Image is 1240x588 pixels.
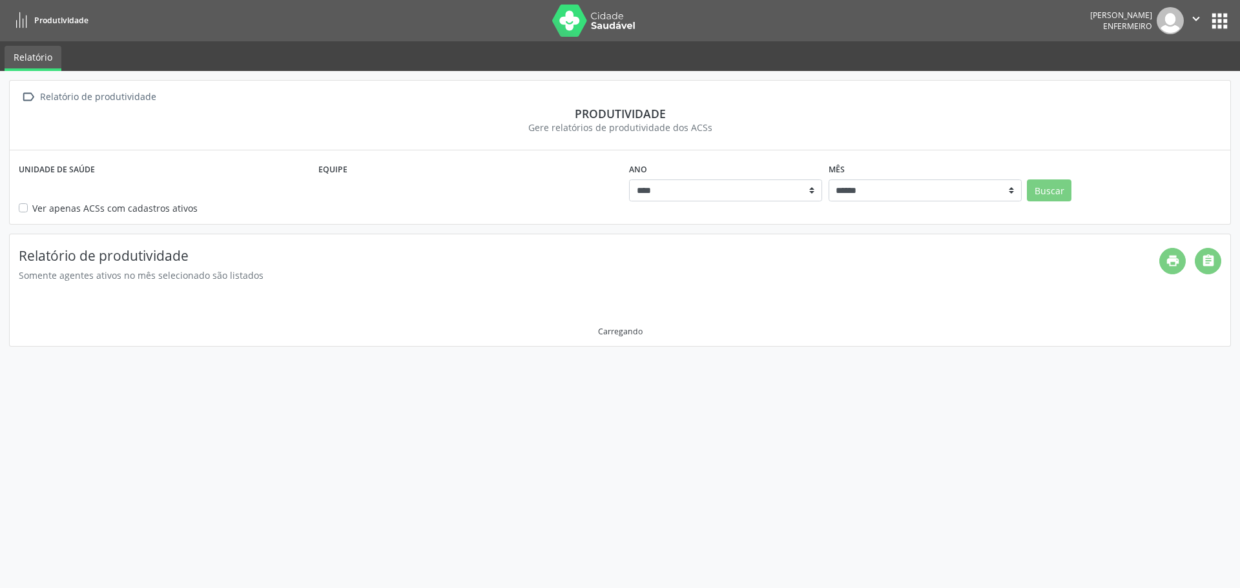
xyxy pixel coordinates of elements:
[1157,7,1184,34] img: img
[19,88,37,106] i: 
[829,159,845,179] label: Mês
[34,15,88,26] span: Produtividade
[19,248,1159,264] h4: Relatório de produtividade
[1184,7,1208,34] button: 
[1090,10,1152,21] div: [PERSON_NAME]
[629,159,647,179] label: Ano
[19,159,95,179] label: Unidade de saúde
[1208,10,1231,32] button: apps
[1189,12,1203,26] i: 
[19,106,1221,121] div: Produtividade
[1027,179,1071,201] button: Buscar
[318,159,347,179] label: Equipe
[19,88,158,106] a:  Relatório de produtividade
[598,326,643,337] div: Carregando
[32,201,198,215] label: Ver apenas ACSs com cadastros ativos
[19,121,1221,134] div: Gere relatórios de produtividade dos ACSs
[19,269,1159,282] div: Somente agentes ativos no mês selecionado são listados
[9,10,88,31] a: Produtividade
[1103,21,1152,32] span: Enfermeiro
[5,46,61,71] a: Relatório
[37,88,158,106] div: Relatório de produtividade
